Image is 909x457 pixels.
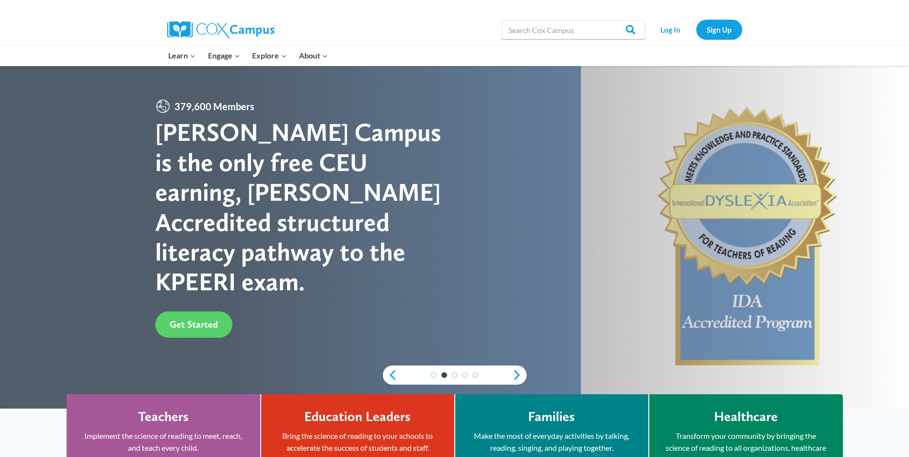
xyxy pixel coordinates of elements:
span: Get Started [170,319,218,330]
p: Implement the science of reading to meet, reach, and teach every child. [81,430,246,454]
h4: Education Leaders [304,409,411,425]
span: 379,600 Members [171,99,258,114]
h4: Teachers [138,409,189,425]
h4: Healthcare [714,409,778,425]
span: Learn [168,49,196,62]
p: Bring the science of reading to your schools to accelerate the success of students and staff. [276,430,440,454]
a: Log In [650,20,691,39]
span: Explore [252,49,287,62]
span: About [299,49,328,62]
p: Make the most of everyday activities by talking, reading, singing, and playing together. [470,430,634,454]
span: Engage [208,49,240,62]
input: Search Cox Campus [501,20,645,39]
div: [PERSON_NAME] Campus is the only free CEU earning, [PERSON_NAME] Accredited structured literacy p... [155,117,455,297]
img: Cox Campus [167,21,275,38]
a: Get Started [155,311,232,338]
a: Sign Up [696,20,742,39]
h4: Families [528,409,575,425]
nav: Secondary Navigation [650,20,742,39]
nav: Primary Navigation [162,46,334,66]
